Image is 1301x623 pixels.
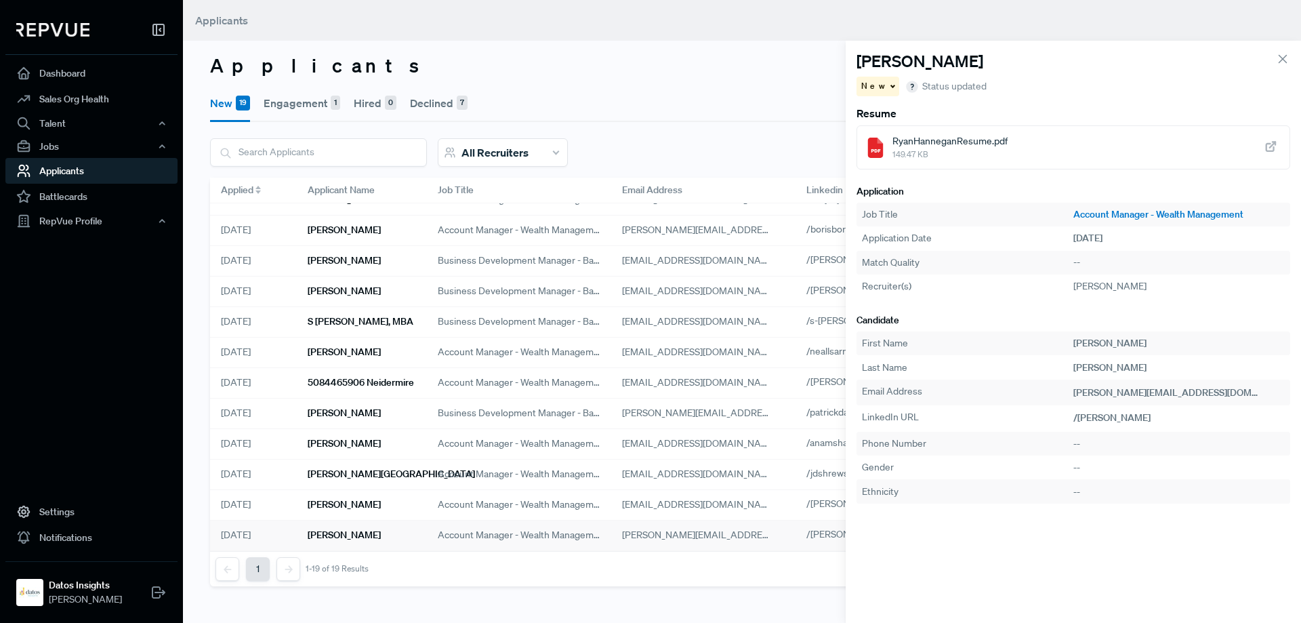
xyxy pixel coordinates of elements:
span: Applied [221,183,253,197]
span: Account Manager - Wealth Management [438,223,600,237]
a: /jdshrewsbury [806,467,883,479]
h6: [PERSON_NAME] [308,499,381,510]
span: [EMAIL_ADDRESS][DOMAIN_NAME] [622,468,777,480]
span: [EMAIL_ADDRESS][DOMAIN_NAME] [622,285,777,297]
h6: Application [856,186,1290,197]
a: /[PERSON_NAME]-3a19b8174 [806,284,945,296]
span: Applicants [195,14,248,27]
span: /borisborukhov [806,223,871,235]
div: Toggle SortBy [210,178,297,203]
span: RyanHanneganResume.pdf [892,134,1008,148]
span: /[PERSON_NAME]-175117152 [806,376,926,388]
h3: Applicants [210,54,1274,77]
a: /anamshaikh8 [806,437,881,449]
div: [DATE] [210,490,297,521]
span: Job Title [438,183,474,197]
h6: Candidate [856,315,1290,326]
a: Notifications [5,525,178,550]
button: 1 [246,557,270,581]
div: [DATE] [210,246,297,277]
span: /neallsarmey [806,345,861,357]
a: /[PERSON_NAME]-22080569 [806,498,947,510]
div: Last Name [862,361,1073,375]
span: /[PERSON_NAME] [1073,411,1151,424]
h6: [PERSON_NAME] [308,529,381,541]
strong: Datos Insights [49,578,122,592]
a: /neallsarmey [806,345,876,357]
button: Jobs [5,135,178,158]
h6: [PERSON_NAME][GEOGRAPHIC_DATA] [308,468,475,480]
h6: [PERSON_NAME] [308,194,381,205]
img: RepVue [16,23,89,37]
a: Sales Org Health [5,86,178,112]
span: /s-[PERSON_NAME]-mba [806,315,913,327]
div: 0 [385,96,396,110]
div: First Name [862,336,1073,350]
div: Match Quality [862,256,1073,270]
div: [DATE] [210,277,297,307]
button: Next [276,557,300,581]
button: Engagement1 [264,84,340,122]
h4: [PERSON_NAME] [856,52,983,71]
div: [PERSON_NAME] [1073,336,1285,350]
h6: 5084465906 Neidermire [308,377,414,388]
span: /[PERSON_NAME]-3a19b8174 [806,284,930,296]
span: /anamshaikh8 [806,437,865,449]
button: Talent [5,112,178,135]
h6: [PERSON_NAME] [308,255,381,266]
a: Battlecards [5,184,178,209]
h6: [PERSON_NAME] [308,407,381,419]
span: [EMAIL_ADDRESS][DOMAIN_NAME] [622,346,777,358]
span: Business Development Manager - Banking [438,315,600,329]
div: [DATE] [210,399,297,429]
span: [PERSON_NAME][EMAIL_ADDRESS][DOMAIN_NAME] [622,529,850,541]
a: /s-[PERSON_NAME]-mba [806,315,928,327]
span: Account Manager - Wealth Management [438,376,600,390]
span: /[PERSON_NAME] [806,528,884,540]
span: Email Address [622,183,682,197]
span: [EMAIL_ADDRESS][DOMAIN_NAME] [622,254,777,266]
div: Job Title [862,207,1073,222]
span: Status updated [922,79,987,94]
span: [EMAIL_ADDRESS][DOMAIN_NAME] [622,376,777,388]
div: -- [1073,437,1285,451]
div: [DATE] [210,307,297,338]
span: Account Manager - Wealth Management [438,528,600,542]
a: /patrickdarryllee [806,406,890,418]
div: Recruiter(s) [862,279,1073,294]
span: Account Manager - Wealth Management [438,437,600,451]
button: Previous [215,557,239,581]
span: Account Manager - Wealth Management [438,345,600,359]
div: 7 [457,96,468,110]
h6: S [PERSON_NAME], MBA [308,316,413,327]
h6: Resume [856,107,1290,120]
span: /jdshrewsbury [806,467,867,479]
div: -- [1073,485,1285,499]
h6: [PERSON_NAME] [308,285,381,297]
span: /[PERSON_NAME]-22080569 [806,498,932,510]
div: Ethnicity [862,485,1073,499]
a: /[PERSON_NAME]-175117152 [806,376,941,388]
span: Linkedin [806,183,843,197]
div: Gender [862,460,1073,475]
nav: pagination [215,557,369,581]
span: [EMAIL_ADDRESS][DOMAIN_NAME] [622,315,777,327]
span: /[PERSON_NAME]-65a7421a8 [806,254,931,266]
span: [EMAIL_ADDRESS][DOMAIN_NAME] [622,437,777,449]
div: 1 [331,96,340,110]
div: [DATE] [210,338,297,368]
div: [DATE] [210,216,297,246]
a: Datos InsightsDatos Insights[PERSON_NAME] [5,561,178,612]
span: Business Development Manager - Banking [438,284,600,298]
button: RepVue Profile [5,209,178,233]
div: Email Address [862,384,1073,401]
img: Datos Insights [19,582,41,603]
span: /patrickdarryllee [806,406,875,418]
a: Account Manager - Wealth Management [1073,207,1285,222]
span: Account Manager - Wealth Management [438,467,600,481]
button: New19 [210,84,250,122]
a: /[PERSON_NAME] [1073,411,1166,424]
div: -- [1073,256,1285,270]
button: Hired0 [354,84,396,122]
